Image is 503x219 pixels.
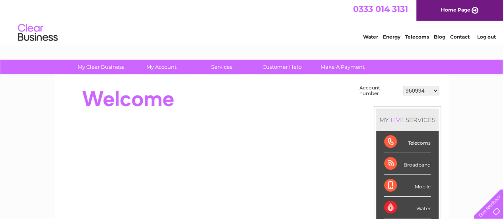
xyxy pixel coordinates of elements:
div: Mobile [384,175,431,197]
div: Telecoms [384,131,431,153]
a: Customer Help [249,60,315,74]
a: Blog [434,34,445,40]
div: LIVE [389,116,406,124]
a: My Account [128,60,194,74]
div: Water [384,197,431,219]
a: 0333 014 3131 [353,4,408,14]
a: Water [363,34,378,40]
td: Account number [357,83,401,98]
div: Broadband [384,153,431,175]
div: MY SERVICES [376,109,439,131]
a: Services [189,60,254,74]
a: Telecoms [405,34,429,40]
a: Contact [450,34,470,40]
img: logo.png [17,21,58,45]
a: Energy [383,34,400,40]
a: My Clear Business [68,60,134,74]
div: Clear Business is a trading name of Verastar Limited (registered in [GEOGRAPHIC_DATA] No. 3667643... [64,4,440,39]
a: Log out [477,34,495,40]
a: Make A Payment [310,60,375,74]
